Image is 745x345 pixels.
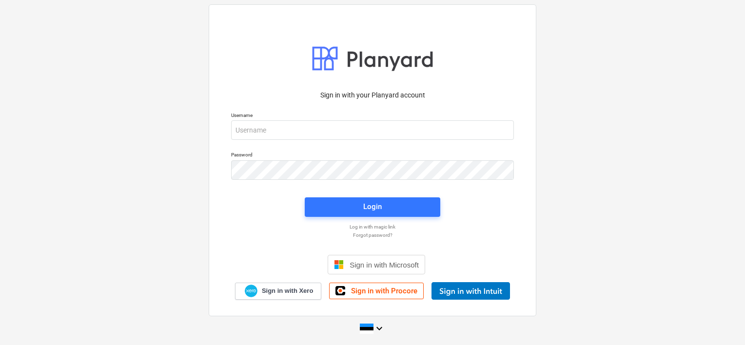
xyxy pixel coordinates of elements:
div: Login [363,200,382,213]
i: keyboard_arrow_down [373,323,385,334]
p: Username [231,112,514,120]
a: Log in with magic link [226,224,519,230]
p: Password [231,152,514,160]
button: Login [305,197,440,217]
input: Username [231,120,514,140]
img: Xero logo [245,285,257,298]
a: Sign in with Procore [329,283,424,299]
a: Sign in with Xero [235,283,322,300]
span: Sign in with Xero [262,287,313,295]
a: Forgot password? [226,232,519,238]
span: Sign in with Microsoft [350,261,419,269]
span: Sign in with Procore [351,287,417,295]
img: Microsoft logo [334,260,344,269]
p: Sign in with your Planyard account [231,90,514,100]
